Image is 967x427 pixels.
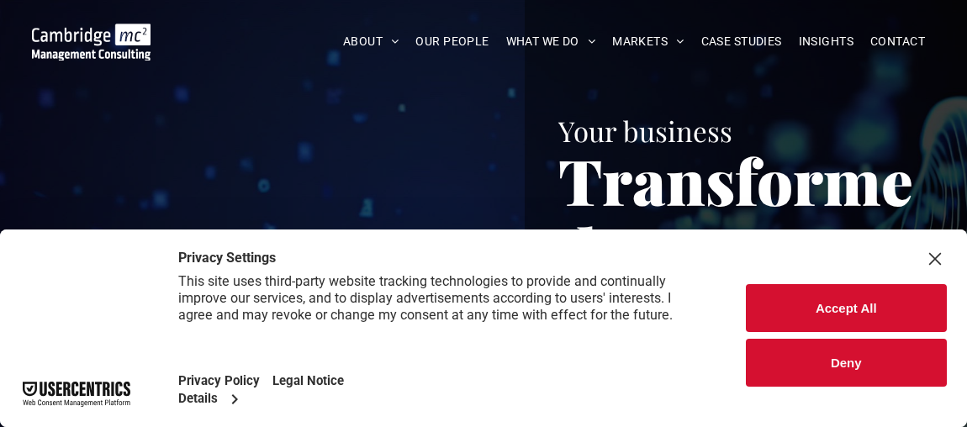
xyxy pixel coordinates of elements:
[335,29,408,55] a: ABOUT
[407,29,497,55] a: OUR PEOPLE
[693,29,790,55] a: CASE STUDIES
[604,29,692,55] a: MARKETS
[498,29,605,55] a: WHAT WE DO
[558,112,732,149] span: Your business
[558,138,913,292] span: Transformed
[32,26,151,44] a: Your Business Transformed | Cambridge Management Consulting
[790,29,862,55] a: INSIGHTS
[862,29,933,55] a: CONTACT
[32,24,151,61] img: Go to Homepage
